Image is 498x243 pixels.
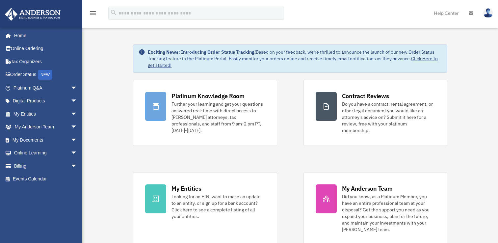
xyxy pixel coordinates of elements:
[5,107,87,121] a: My Entitiesarrow_drop_down
[148,56,438,68] a: Click Here to get started!
[71,121,84,134] span: arrow_drop_down
[133,80,277,146] a: Platinum Knowledge Room Further your learning and get your questions answered real-time with dire...
[148,49,256,55] strong: Exciting News: Introducing Order Status Tracking!
[5,81,87,94] a: Platinum Q&Aarrow_drop_down
[171,92,245,100] div: Platinum Knowledge Room
[342,184,393,193] div: My Anderson Team
[5,29,84,42] a: Home
[342,92,389,100] div: Contract Reviews
[71,94,84,108] span: arrow_drop_down
[89,12,97,17] a: menu
[71,133,84,147] span: arrow_drop_down
[5,173,87,186] a: Events Calendar
[71,81,84,95] span: arrow_drop_down
[171,193,265,220] div: Looking for an EIN, want to make an update to an entity, or sign up for a bank account? Click her...
[5,159,87,173] a: Billingarrow_drop_down
[5,68,87,82] a: Order StatusNEW
[89,9,97,17] i: menu
[303,80,447,146] a: Contract Reviews Do you have a contract, rental agreement, or other legal document you would like...
[71,159,84,173] span: arrow_drop_down
[38,70,52,80] div: NEW
[5,133,87,147] a: My Documentsarrow_drop_down
[171,101,265,134] div: Further your learning and get your questions answered real-time with direct access to [PERSON_NAM...
[5,147,87,160] a: Online Learningarrow_drop_down
[71,147,84,160] span: arrow_drop_down
[71,107,84,121] span: arrow_drop_down
[483,8,493,18] img: User Pic
[5,55,87,68] a: Tax Organizers
[342,193,435,233] div: Did you know, as a Platinum Member, you have an entire professional team at your disposal? Get th...
[148,49,441,68] div: Based on your feedback, we're thrilled to announce the launch of our new Order Status Tracking fe...
[5,42,87,55] a: Online Ordering
[3,8,63,21] img: Anderson Advisors Platinum Portal
[171,184,201,193] div: My Entities
[342,101,435,134] div: Do you have a contract, rental agreement, or other legal document you would like an attorney's ad...
[5,94,87,108] a: Digital Productsarrow_drop_down
[5,121,87,134] a: My Anderson Teamarrow_drop_down
[110,9,117,16] i: search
